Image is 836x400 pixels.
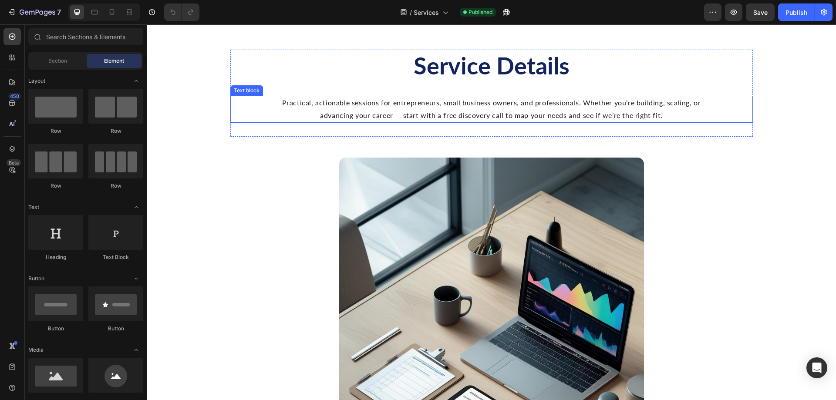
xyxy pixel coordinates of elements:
span: Published [469,8,492,16]
span: / [410,8,412,17]
span: Toggle open [129,200,143,214]
div: Row [88,127,143,135]
span: Layout [28,77,45,85]
button: Save [746,3,775,21]
button: 7 [3,3,65,21]
div: 450 [8,93,21,100]
div: Row [28,127,83,135]
iframe: Design area [147,24,836,400]
span: Toggle open [129,74,143,88]
div: Beta [7,159,21,166]
div: Open Intercom Messenger [806,357,827,378]
div: Button [28,325,83,333]
span: Section [48,57,67,65]
div: Button [88,325,143,333]
input: Search Sections & Elements [28,28,143,45]
div: Row [88,182,143,190]
div: Row [28,182,83,190]
span: Toggle open [129,343,143,357]
button: Publish [778,3,815,21]
span: Save [753,9,768,16]
span: Text [28,203,39,211]
span: Toggle open [129,272,143,286]
span: Services [414,8,439,17]
span: Element [104,57,124,65]
div: Publish [785,8,807,17]
span: Media [28,346,44,354]
span: Button [28,275,44,282]
p: 7 [57,7,61,17]
div: Undo/Redo [164,3,199,21]
div: Text Block [88,253,143,261]
div: Heading [28,253,83,261]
